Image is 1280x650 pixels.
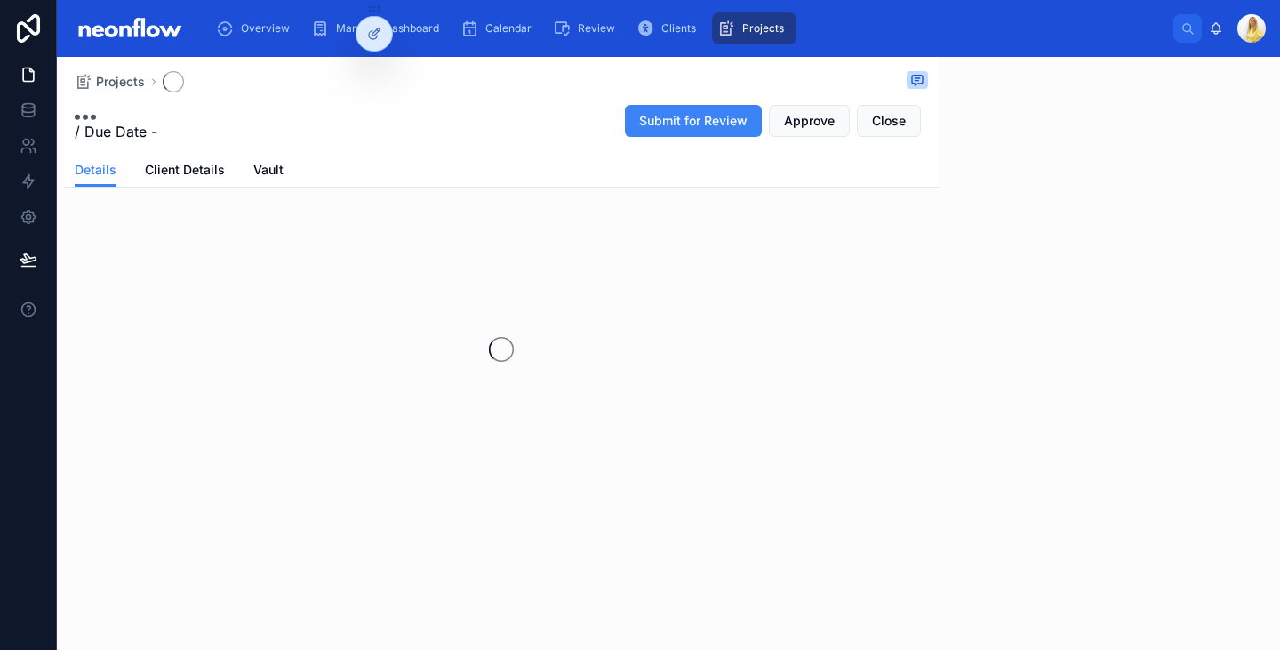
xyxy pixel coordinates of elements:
a: Calendar [455,12,544,44]
span: Close [872,112,906,130]
span: Approve [784,112,835,130]
span: Manager Dashboard [336,21,439,36]
span: Details [75,161,116,179]
span: Client Details [145,161,225,179]
span: Clients [661,21,696,36]
span: Projects [96,73,145,91]
a: Review [548,12,628,44]
a: Overview [211,12,302,44]
a: Client Details [145,154,225,189]
a: Details [75,154,116,188]
img: App logo [71,14,188,43]
button: Submit for Review [625,105,762,137]
a: Projects [75,73,145,91]
span: Projects [742,21,784,36]
a: Projects [712,12,796,44]
div: scrollable content [202,9,1173,48]
span: / Due Date - [75,121,157,142]
button: Close [857,105,921,137]
span: Calendar [485,21,532,36]
button: Approve [769,105,850,137]
span: Review [578,21,615,36]
span: Vault [253,161,284,179]
a: Clients [631,12,708,44]
span: Submit for Review [639,112,748,130]
a: Manager Dashboard [306,12,452,44]
span: Overview [241,21,290,36]
a: Vault [253,154,284,189]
